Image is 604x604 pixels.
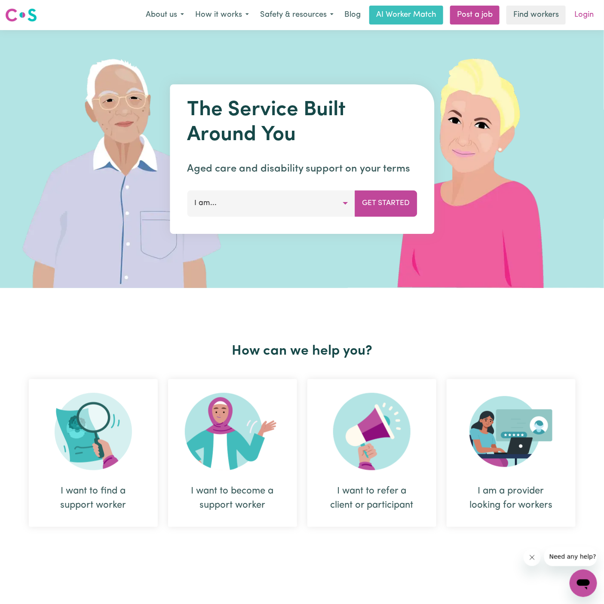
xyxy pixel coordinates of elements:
[450,6,500,25] a: Post a job
[190,6,254,24] button: How it works
[185,393,280,470] img: Become Worker
[469,393,553,470] img: Provider
[328,484,416,512] div: I want to refer a client or participant
[140,6,190,24] button: About us
[333,393,411,470] img: Refer
[24,343,581,359] h2: How can we help you?
[307,379,436,527] div: I want to refer a client or participant
[339,6,366,25] a: Blog
[569,6,599,25] a: Login
[189,484,276,512] div: I want to become a support worker
[570,570,597,597] iframe: Button to launch messaging window
[168,379,297,527] div: I want to become a support worker
[254,6,339,24] button: Safety & resources
[467,484,555,512] div: I am a provider looking for workers
[55,393,132,470] img: Search
[49,484,137,512] div: I want to find a support worker
[355,190,417,216] button: Get Started
[187,161,417,177] p: Aged care and disability support on your terms
[29,379,158,527] div: I want to find a support worker
[187,98,417,147] h1: The Service Built Around You
[447,379,576,527] div: I am a provider looking for workers
[187,190,355,216] button: I am...
[5,7,37,23] img: Careseekers logo
[506,6,566,25] a: Find workers
[369,6,443,25] a: AI Worker Match
[524,549,541,566] iframe: Close message
[544,547,597,566] iframe: Message from company
[5,5,37,25] a: Careseekers logo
